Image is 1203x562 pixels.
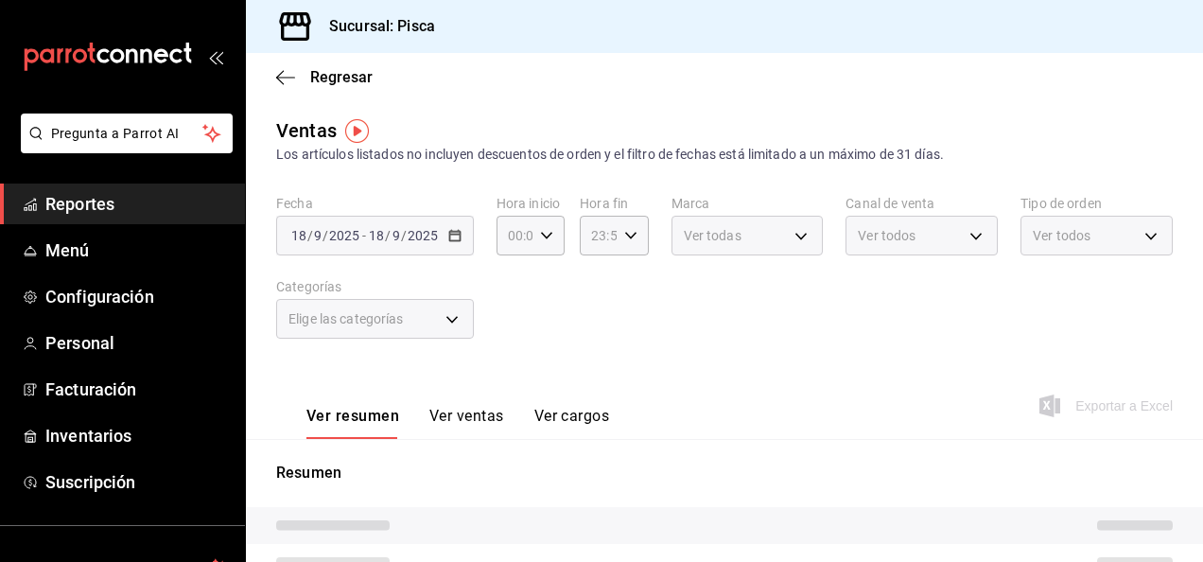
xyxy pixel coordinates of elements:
span: Pregunta a Parrot AI [51,124,203,144]
img: Tooltip marker [345,119,369,143]
label: Tipo de orden [1020,197,1173,210]
button: open_drawer_menu [208,49,223,64]
label: Categorías [276,280,474,293]
span: Menú [45,237,230,263]
button: Regresar [276,68,373,86]
span: / [385,228,391,243]
input: -- [392,228,401,243]
h3: Sucursal: Pisca [314,15,435,38]
span: Elige las categorías [288,309,404,328]
span: Inventarios [45,423,230,448]
span: Personal [45,330,230,356]
label: Hora fin [580,197,648,210]
span: / [401,228,407,243]
span: Ver todas [684,226,741,245]
label: Canal de venta [846,197,998,210]
label: Fecha [276,197,474,210]
div: navigation tabs [306,407,609,439]
input: -- [313,228,323,243]
div: Ventas [276,116,337,145]
button: Ver ventas [429,407,504,439]
span: Suscripción [45,469,230,495]
button: Pregunta a Parrot AI [21,114,233,153]
label: Hora inicio [497,197,565,210]
button: Ver cargos [534,407,610,439]
span: Regresar [310,68,373,86]
label: Marca [671,197,824,210]
input: ---- [407,228,439,243]
span: / [307,228,313,243]
a: Pregunta a Parrot AI [13,137,233,157]
button: Ver resumen [306,407,399,439]
span: - [362,228,366,243]
div: Los artículos listados no incluyen descuentos de orden y el filtro de fechas está limitado a un m... [276,145,1173,165]
input: -- [368,228,385,243]
p: Resumen [276,462,1173,484]
span: Facturación [45,377,230,402]
input: ---- [328,228,360,243]
span: Reportes [45,191,230,217]
span: Ver todos [1033,226,1090,245]
span: / [323,228,328,243]
input: -- [290,228,307,243]
span: Configuración [45,284,230,309]
span: Ver todos [858,226,915,245]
